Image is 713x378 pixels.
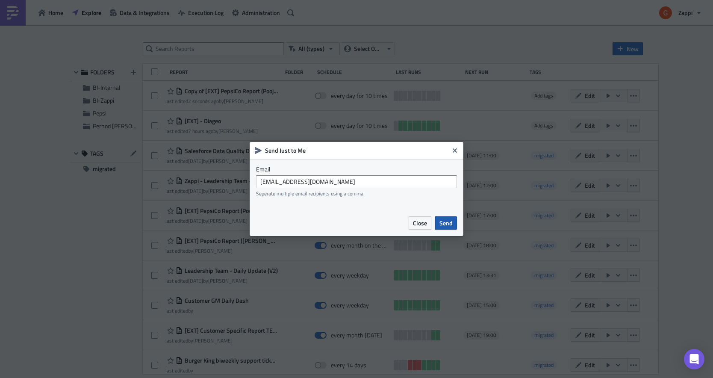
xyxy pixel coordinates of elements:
[413,219,427,227] span: Close
[684,349,704,369] div: Open Intercom Messenger
[435,216,457,230] button: Send
[256,165,457,173] label: Email
[256,190,457,197] div: Seperate multiple email recipients using a comma.
[439,219,453,227] span: Send
[448,144,461,157] button: Close
[265,147,449,154] h6: Send Just to Me
[409,216,431,230] button: Close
